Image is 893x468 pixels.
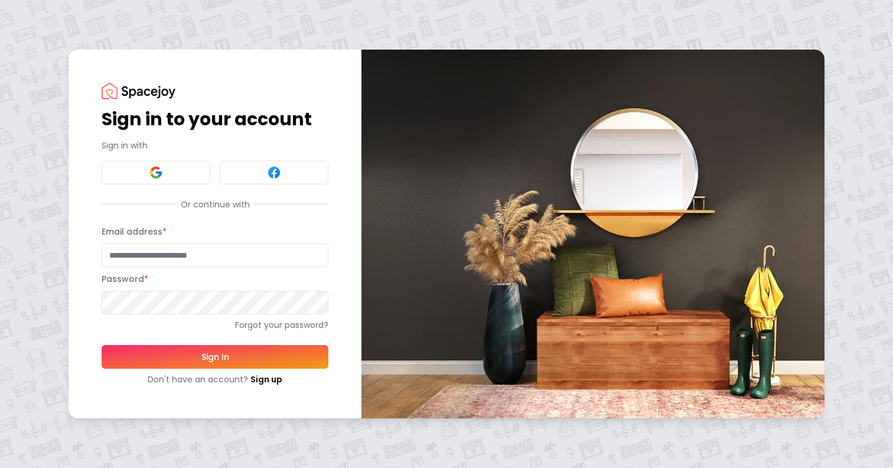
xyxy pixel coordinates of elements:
img: Facebook signin [267,165,281,180]
button: Sign In [102,345,328,369]
a: Forgot your password? [102,319,328,331]
img: Google signin [149,165,163,180]
span: Or continue with [176,199,255,210]
label: Password [102,273,148,285]
p: Sign in with [102,139,328,151]
h1: Sign in to your account [102,109,328,130]
label: Email address [102,226,167,238]
a: Sign up [250,373,282,385]
img: Spacejoy Logo [102,83,175,99]
img: banner [361,50,824,418]
div: Don't have an account? [102,373,328,385]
